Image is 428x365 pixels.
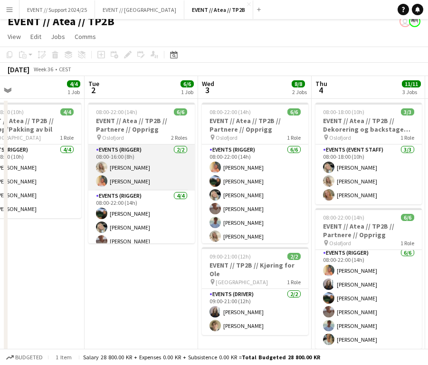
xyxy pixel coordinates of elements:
app-card-role: Events (Event Staff)3/308:00-18:00 (10h)[PERSON_NAME][PERSON_NAME][PERSON_NAME] [315,144,422,204]
span: Budgeted [15,354,43,361]
span: Week 36 [31,66,55,73]
span: Thu [315,79,327,88]
div: 1 Job [67,88,80,96]
div: 1 Job [181,88,193,96]
span: [GEOGRAPHIC_DATA] [216,279,268,286]
span: 1 item [52,354,75,361]
span: 08:00-18:00 (10h) [323,108,364,115]
app-card-role: Events (Rigger)6/608:00-22:00 (14h)[PERSON_NAME][PERSON_NAME][PERSON_NAME][PERSON_NAME][PERSON_NA... [202,144,308,246]
span: 6/6 [174,108,187,115]
app-job-card: 09:00-21:00 (12h)2/2EVENT // TP2B // Kjøring for Ole [GEOGRAPHIC_DATA]1 RoleEvents (Driver)2/209:... [202,247,308,335]
a: Jobs [47,30,69,43]
div: 3 Jobs [402,88,420,96]
span: 6/6 [287,108,301,115]
app-card-role: Events (Driver)2/209:00-21:00 (12h)[PERSON_NAME][PERSON_NAME] [202,289,308,335]
h3: EVENT // TP2B // Kjøring for Ole [202,261,308,278]
span: 3/3 [401,108,414,115]
span: Total Budgeted 28 800.00 KR [242,354,320,361]
div: 2 Jobs [292,88,307,96]
span: 2 [87,85,99,96]
a: View [4,30,25,43]
app-job-card: 08:00-22:00 (14h)6/6EVENT // Atea // TP2B // Partnere // Opprigg Oslofjord1 RoleEvents (Rigger)6/... [202,103,308,243]
span: 09:00-21:00 (12h) [209,253,251,260]
app-job-card: 08:00-22:00 (14h)6/6EVENT // Atea // TP2B // Partnere // Opprigg Oslofjord1 RoleEvents (Rigger)6/... [315,208,422,349]
span: View [8,32,21,41]
app-user-avatar: Rikke Gustava Lysell [409,16,420,27]
app-card-role: Events (Rigger)2/208:00-16:00 (8h)[PERSON_NAME][PERSON_NAME] [88,144,195,191]
span: 6/6 [401,214,414,221]
button: EVENT // [GEOGRAPHIC_DATA] [95,0,184,19]
h3: EVENT // Atea // TP2B // Partnere // Opprigg [315,222,422,239]
span: Oslofjord [216,134,238,141]
span: 8/8 [292,80,305,87]
app-card-role: Events (Rigger)4/408:00-22:00 (14h)[PERSON_NAME][PERSON_NAME][PERSON_NAME] [88,191,195,264]
h1: EVENT // Atea // TP2B [8,14,114,29]
span: 6/6 [181,80,194,87]
div: [DATE] [8,65,29,74]
span: 08:00-22:00 (14h) [96,108,137,115]
span: Tue [88,79,99,88]
button: EVENT // Support 2024/25 [19,0,95,19]
h3: EVENT // Atea // TP2B // Partnere // Opprigg [88,116,195,134]
span: 1 Role [287,134,301,141]
span: 3 [200,85,214,96]
span: 4/4 [60,108,74,115]
span: 1 Role [400,134,414,141]
span: Oslofjord [329,134,351,141]
span: 1 Role [60,134,74,141]
div: CEST [59,66,71,73]
span: 2/2 [287,253,301,260]
div: Salary 28 800.00 KR + Expenses 0.00 KR + Subsistence 0.00 KR = [83,354,320,361]
span: 1 Role [400,240,414,247]
span: 11/11 [402,80,421,87]
span: Comms [75,32,96,41]
h3: EVENT // Atea // TP2B // Dekorering og backstage oppsett [315,116,422,134]
a: Edit [27,30,45,43]
span: 2 Roles [171,134,187,141]
h3: EVENT // Atea // TP2B // Partnere // Opprigg [202,116,308,134]
button: EVENT // Atea // TP2B [184,0,253,19]
span: Oslofjord [329,240,351,247]
span: Wed [202,79,214,88]
span: 08:00-22:00 (14h) [209,108,251,115]
app-card-role: Events (Rigger)6/608:00-22:00 (14h)[PERSON_NAME][PERSON_NAME][PERSON_NAME][PERSON_NAME][PERSON_NA... [315,248,422,349]
button: Budgeted [5,352,44,363]
app-job-card: 08:00-18:00 (10h)3/3EVENT // Atea // TP2B // Dekorering og backstage oppsett Oslofjord1 RoleEvent... [315,103,422,204]
span: 08:00-22:00 (14h) [323,214,364,221]
span: Edit [30,32,41,41]
span: Jobs [51,32,65,41]
span: 4/4 [67,80,80,87]
span: 1 Role [287,279,301,286]
a: Comms [71,30,100,43]
app-user-avatar: Mille Jacobsen [399,16,411,27]
span: Oslofjord [102,134,124,141]
app-job-card: 08:00-22:00 (14h)6/6EVENT // Atea // TP2B // Partnere // Opprigg Oslofjord2 RolesEvents (Rigger)2... [88,103,195,243]
span: 4 [314,85,327,96]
